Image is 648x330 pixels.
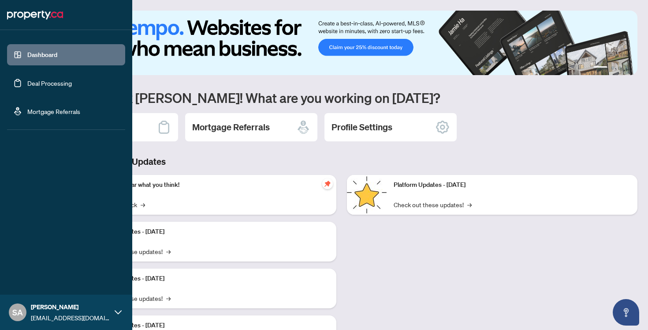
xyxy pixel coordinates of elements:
[27,79,72,87] a: Deal Processing
[46,156,637,168] h3: Brokerage & Industry Updates
[93,180,329,190] p: We want to hear what you think!
[7,8,63,22] img: logo
[394,180,630,190] p: Platform Updates - [DATE]
[394,200,472,209] a: Check out these updates!→
[12,306,23,319] span: SA
[31,302,110,312] span: [PERSON_NAME]
[141,200,145,209] span: →
[347,175,387,215] img: Platform Updates - June 23, 2025
[467,200,472,209] span: →
[46,11,637,75] img: Slide 0
[93,227,329,237] p: Platform Updates - [DATE]
[46,89,637,106] h1: Welcome back [PERSON_NAME]! What are you working on [DATE]?
[625,66,629,70] button: 4
[27,107,80,115] a: Mortgage Referrals
[613,299,639,326] button: Open asap
[192,121,270,133] h2: Mortgage Referrals
[166,247,171,256] span: →
[166,293,171,303] span: →
[93,274,329,284] p: Platform Updates - [DATE]
[331,121,392,133] h2: Profile Settings
[611,66,614,70] button: 2
[31,313,110,322] span: [EMAIL_ADDRESS][DOMAIN_NAME]
[593,66,607,70] button: 1
[322,178,333,189] span: pushpin
[27,51,57,59] a: Dashboard
[618,66,622,70] button: 3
